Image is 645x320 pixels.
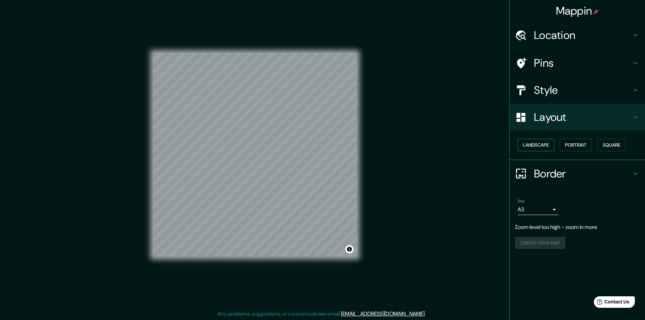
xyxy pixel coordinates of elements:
div: Layout [510,104,645,131]
p: Zoom level too high - zoom in more [515,223,640,231]
div: . [427,310,428,318]
p: Any problems, suggestions, or concerns please email . [217,310,426,318]
button: Landscape [518,139,554,151]
h4: Layout [534,110,631,124]
h4: Border [534,167,631,180]
button: Toggle attribution [345,245,353,253]
button: Square [597,139,626,151]
h4: Mappin [556,4,599,18]
h4: Location [534,28,631,42]
h4: Style [534,83,631,97]
div: Location [510,22,645,49]
div: Pins [510,49,645,77]
a: [EMAIL_ADDRESS][DOMAIN_NAME] [341,310,425,317]
canvas: Map [153,53,357,257]
label: Size [518,198,525,204]
div: Style [510,77,645,104]
div: . [426,310,427,318]
h4: Pins [534,56,631,70]
button: Portrait [560,139,592,151]
img: pin-icon.png [593,9,599,15]
div: Border [510,160,645,187]
iframe: Help widget launcher [585,294,638,313]
div: A3 [518,204,558,215]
